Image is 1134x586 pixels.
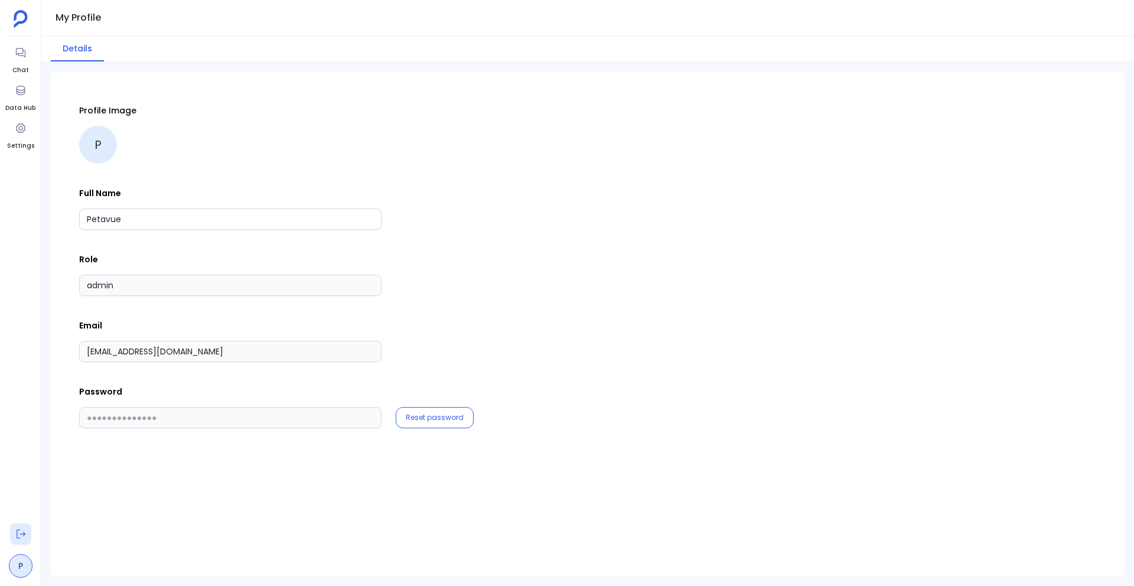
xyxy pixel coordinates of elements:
p: Password [79,386,1096,398]
span: Settings [7,141,34,151]
a: Chat [10,42,31,75]
p: Role [79,253,1096,265]
a: Settings [7,118,34,151]
p: Full Name [79,187,1096,199]
input: Full Name [79,209,382,230]
img: petavue logo [14,10,28,28]
input: Role [79,275,382,296]
button: Reset password [406,413,464,422]
div: P [79,126,117,164]
p: Email [79,320,1096,331]
h1: My Profile [56,9,101,26]
p: Profile Image [79,105,1096,116]
span: Chat [10,66,31,75]
input: Email [79,341,382,362]
a: P [9,554,32,578]
a: Data Hub [5,80,35,113]
input: ●●●●●●●●●●●●●● [79,407,382,428]
span: Data Hub [5,103,35,113]
button: Details [51,36,104,61]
